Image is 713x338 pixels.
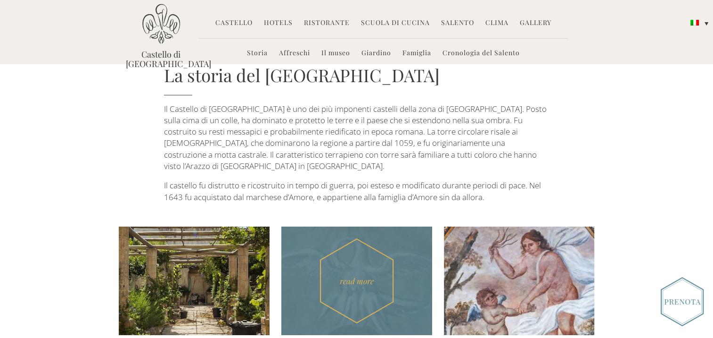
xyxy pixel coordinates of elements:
img: Italiano [690,20,699,25]
div: read more [281,227,432,335]
a: Il museo [321,48,350,59]
a: Gallery [520,18,551,29]
a: Giardino [361,48,391,59]
a: Castello [215,18,253,29]
img: Book_Button_Italian.png [661,277,704,326]
a: Ristorante [304,18,350,29]
a: Scuola di Cucina [361,18,430,29]
a: Salento [441,18,474,29]
a: Cronologia del Salento [443,48,520,59]
p: Il castello fu distrutto e ricostruito in tempo di guerra, poi esteso e modificato durante period... [164,180,549,203]
a: Affreschi [279,48,310,59]
a: Castello di [GEOGRAPHIC_DATA] [126,50,197,68]
a: Storia [247,48,268,59]
h4: La storia del [GEOGRAPHIC_DATA] [164,63,549,95]
p: Il Castello di [GEOGRAPHIC_DATA] è uno dei più imponenti castelli della zona di [GEOGRAPHIC_DATA]... [164,103,549,172]
a: Famiglia [402,48,431,59]
img: Castello di Ugento [142,4,180,44]
a: Hotels [264,18,293,29]
a: Clima [485,18,508,29]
